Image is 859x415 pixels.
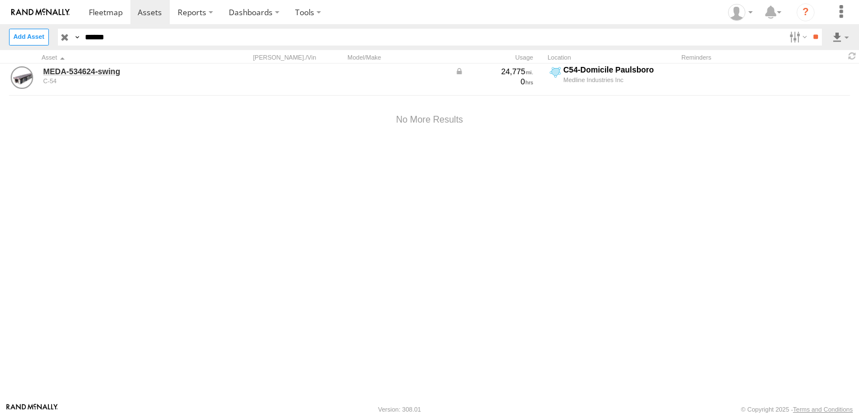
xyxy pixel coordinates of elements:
[11,66,33,89] a: View Asset Details
[681,53,768,61] div: Reminders
[724,4,757,21] div: Jennifer Albro
[455,76,534,87] div: 0
[563,65,675,75] div: C54-Domicile Paulsboro
[785,29,809,45] label: Search Filter Options
[831,29,850,45] label: Export results as...
[378,406,421,413] div: Version: 308.01
[11,8,70,16] img: rand-logo.svg
[846,51,859,62] span: Refresh
[43,78,197,84] div: undefined
[72,29,81,45] label: Search Query
[43,66,197,76] a: MEDA-534624-swing
[455,66,534,76] div: Data from Vehicle CANbus
[453,53,543,61] div: Usage
[42,53,199,61] div: Click to Sort
[548,65,677,95] label: Click to View Current Location
[9,29,49,45] label: Create New Asset
[548,53,677,61] div: Location
[741,406,853,413] div: © Copyright 2025 -
[253,53,343,61] div: [PERSON_NAME]./Vin
[347,53,449,61] div: Model/Make
[6,404,58,415] a: Visit our Website
[793,406,853,413] a: Terms and Conditions
[563,76,675,84] div: Medline Industries Inc
[797,3,815,21] i: ?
